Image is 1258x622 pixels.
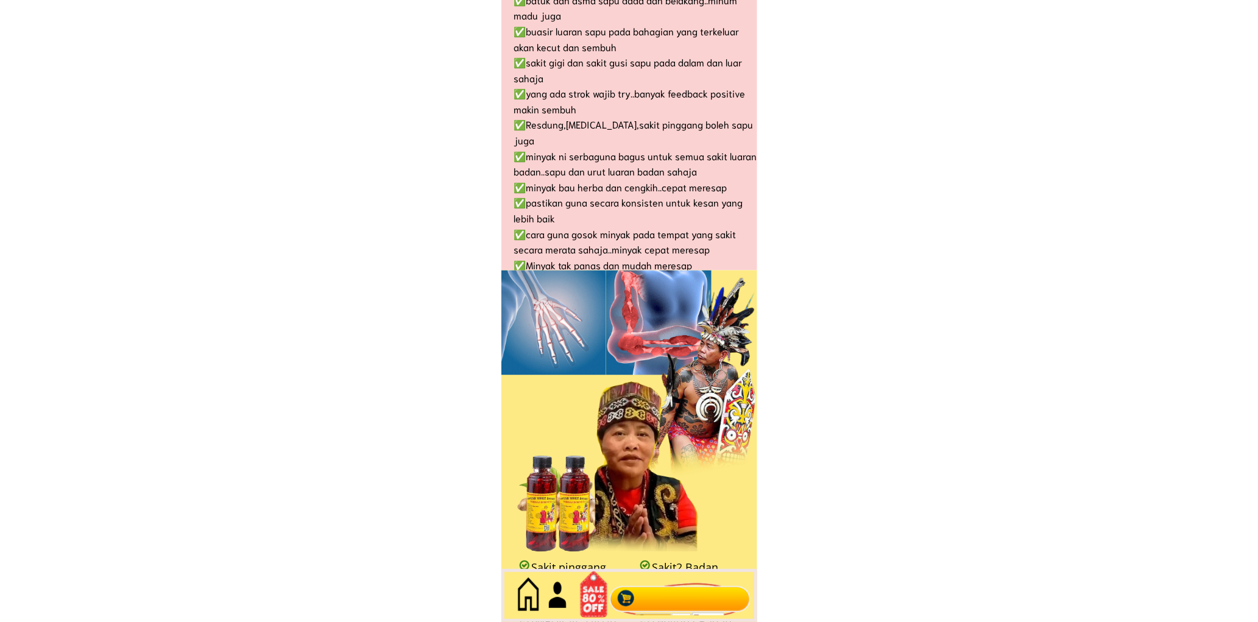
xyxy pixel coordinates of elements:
[504,257,757,273] li: ✅Minyak tak panas dan mudah meresap
[518,559,635,578] li: Sakit pinggang
[504,54,757,85] li: ✅sakit gigi dan sakit gusi sapu pada dalam dan luar sahaja
[504,23,757,54] li: ✅buasir luaran sapu pada bahagian yang terkeluar akan kecut dan sembuh
[504,194,757,225] li: ✅pastikan guna secara konsisten untuk kesan yang lebih baik
[504,179,757,195] li: ✅minyak bau herba dan cengkih..cepat meresap
[504,226,757,257] li: ✅cara guna gosok minyak pada tempat yang sakit secara merata sahaja..minyak cepat meresap
[504,148,757,179] li: ✅minyak ni serbaguna bagus untuk semua sakit luaran badan..sapu dan urut luaran badan sahaja
[504,85,757,116] li: ✅yang ada strok wajib try..banyak feedback positive makin sembuh
[504,116,757,147] li: ✅Resdung,[MEDICAL_DATA],sakit pinggang boleh sapu juga
[639,559,751,578] li: Sakit2 Badan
